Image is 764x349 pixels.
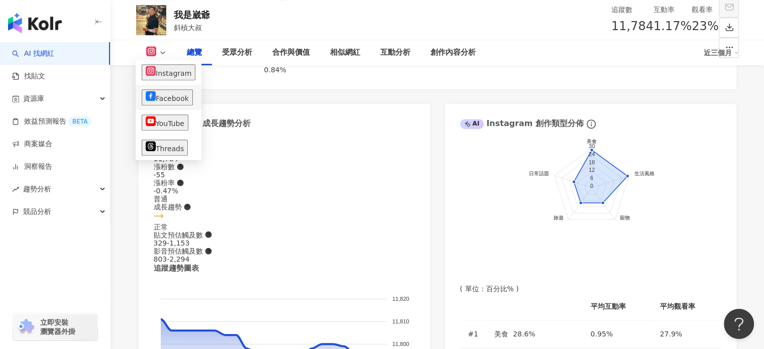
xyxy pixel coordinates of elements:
text: 6 [590,174,593,180]
div: 同等級網紅的互動率中位數為 [154,57,264,73]
span: 27.9% [660,330,682,338]
button: YouTube [142,114,188,131]
div: 正常 [154,223,415,231]
div: -0.47% [154,187,415,195]
div: 同等級網紅的觀看率中位數為 [264,57,375,73]
text: 12 [588,167,594,173]
span: 11,784 [611,19,653,33]
div: 總覽 [187,47,202,59]
div: AI [460,119,484,129]
span: 1.17% [653,17,692,36]
a: 效益預測報告BETA [12,117,91,127]
img: chrome extension [16,319,36,335]
span: info-circle [585,118,597,130]
text: 30 [588,143,594,149]
div: 漲粉數 [154,163,415,171]
text: 寵物 [620,215,630,220]
span: 競品分析 [23,200,51,223]
text: 日常話題 [529,171,549,176]
div: 平均互動率 [590,301,643,312]
a: chrome extension立即安裝 瀏覽器外掛 [13,313,97,340]
tspan: 11,820 [392,296,409,302]
div: 互動分析 [380,47,410,59]
a: 商案媒合 [12,139,52,149]
div: 329-1,153 [154,239,415,247]
span: 28.6% [513,330,535,338]
div: -55 [154,171,415,179]
div: Instagram 成長趨勢分析 [154,118,251,129]
text: 旅遊 [553,215,563,220]
div: 追蹤趨勢圖表 [154,263,199,274]
a: searchAI 找網紅 [12,49,54,59]
div: 受眾分析 [222,47,252,59]
a: 找貼文 [12,71,45,81]
span: 23% [692,17,718,36]
div: 普通 [154,195,415,203]
a: 洞察報告 [12,162,52,172]
tspan: 11,810 [392,318,409,324]
span: 0.84% [264,66,286,74]
text: 生活風格 [634,171,654,176]
div: ( 單位：百分比% ) [460,285,721,293]
tspan: 11,800 [392,341,409,347]
img: KOL Avatar [136,5,166,35]
div: 11,784 [154,155,415,163]
div: 觀看率 [692,4,718,15]
span: 斜槓大叔 [174,24,202,32]
span: 美食 [494,330,508,338]
div: 追蹤數 [154,147,415,155]
span: 資源庫 [23,87,44,110]
div: 創作內容分析 [430,47,476,59]
text: 美食 [587,139,597,144]
div: 漲粉率 [154,179,415,187]
button: Threads [142,140,188,156]
button: Facebook [142,89,193,105]
div: 平均觀看率 [660,301,713,312]
div: Instagram 創作類型分佈 [460,118,584,129]
iframe: Help Scout Beacon - Open [724,309,754,339]
span: 0.95% [590,330,612,338]
text: 24 [588,151,594,157]
div: 影音預估觸及數 [154,247,415,255]
span: rise [12,186,19,193]
span: 立即安裝 瀏覽器外掛 [40,318,75,336]
img: logo [8,13,62,33]
text: 0 [590,182,593,188]
div: 貼文預估觸及數 [154,231,415,239]
div: 相似網紅 [330,47,360,59]
div: 我是崴爺 [174,9,210,21]
div: 近三個月 [704,45,739,61]
button: Instagram [142,64,195,80]
div: 成長趨勢 [154,203,415,211]
span: 趨勢分析 [23,178,51,200]
div: 互動率 [653,4,692,15]
div: #1 [468,328,479,339]
div: 合作與價值 [272,47,310,59]
div: 追蹤數 [611,4,653,15]
text: 18 [588,159,594,165]
div: 803-2,294 [154,255,415,263]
